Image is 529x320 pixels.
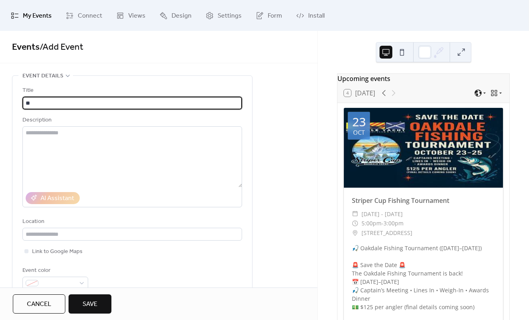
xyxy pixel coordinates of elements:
[22,217,240,227] div: Location
[337,74,509,83] div: Upcoming events
[361,209,403,219] span: [DATE] - [DATE]
[352,228,358,238] div: ​
[128,10,145,22] span: Views
[352,219,358,228] div: ​
[352,209,358,219] div: ​
[384,219,404,228] span: 3:00pm
[13,294,65,314] button: Cancel
[69,294,111,314] button: Save
[361,228,412,238] span: [STREET_ADDRESS]
[23,10,52,22] span: My Events
[78,10,102,22] span: Connect
[361,219,382,228] span: 5:00pm
[22,115,240,125] div: Description
[5,3,58,28] a: My Events
[27,300,51,309] span: Cancel
[268,10,282,22] span: Form
[200,3,248,28] a: Settings
[22,266,87,275] div: Event color
[353,130,365,136] div: Oct
[172,10,192,22] span: Design
[344,196,503,205] div: Striper Cup Fishing Tournament
[22,86,240,95] div: Title
[60,3,108,28] a: Connect
[40,38,83,56] span: / Add Event
[110,3,151,28] a: Views
[308,10,325,22] span: Install
[22,71,63,81] span: Event details
[12,38,40,56] a: Events
[250,3,288,28] a: Form
[218,10,242,22] span: Settings
[32,247,83,257] span: Link to Google Maps
[352,116,366,128] div: 23
[153,3,198,28] a: Design
[290,3,331,28] a: Install
[382,219,384,228] span: -
[83,300,97,309] span: Save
